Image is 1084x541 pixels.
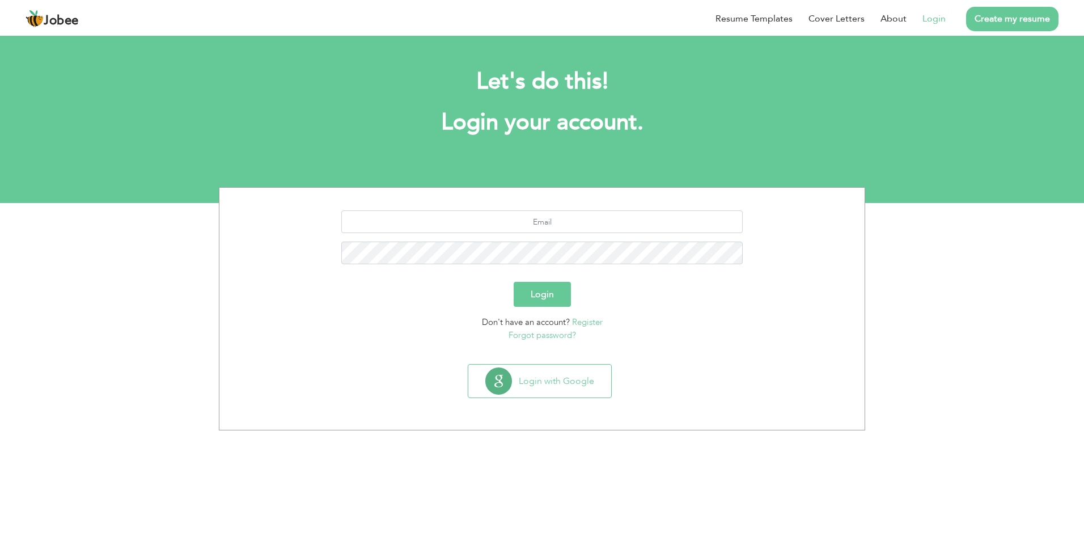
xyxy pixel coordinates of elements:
a: Create my resume [966,7,1058,31]
a: Login [922,12,946,26]
input: Email [341,210,743,233]
button: Login [514,282,571,307]
a: Jobee [26,10,79,28]
span: Jobee [44,15,79,27]
a: Cover Letters [808,12,865,26]
a: Resume Templates [715,12,793,26]
span: Don't have an account? [482,316,570,328]
h1: Login your account. [236,108,848,137]
a: Register [572,316,603,328]
img: jobee.io [26,10,44,28]
a: Forgot password? [509,329,576,341]
h2: Let's do this! [236,67,848,96]
a: About [880,12,907,26]
button: Login with Google [468,365,611,398]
